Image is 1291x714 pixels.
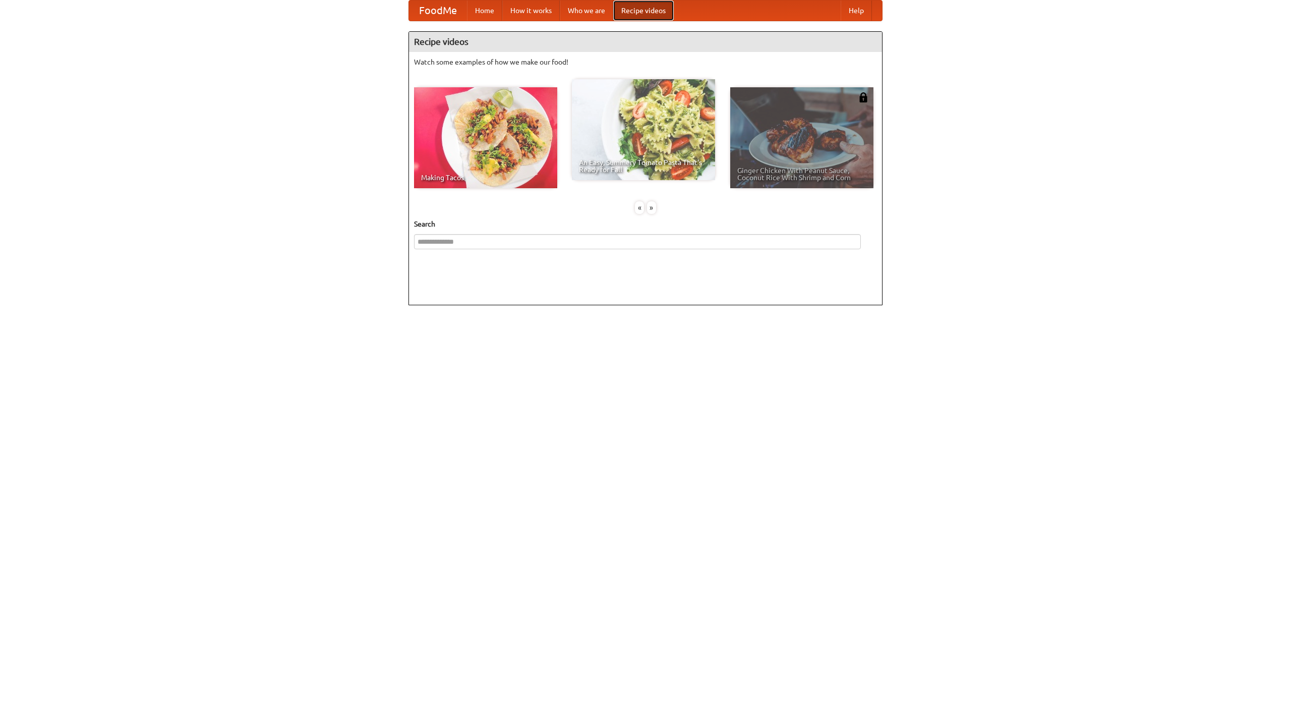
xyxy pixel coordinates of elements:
a: Who we are [560,1,613,21]
span: Making Tacos [421,174,550,181]
a: Help [841,1,872,21]
div: « [635,201,644,214]
a: Recipe videos [613,1,674,21]
a: Making Tacos [414,87,557,188]
div: » [647,201,656,214]
a: An Easy, Summery Tomato Pasta That's Ready for Fall [572,79,715,180]
h5: Search [414,219,877,229]
a: Home [467,1,502,21]
img: 483408.png [858,92,868,102]
p: Watch some examples of how we make our food! [414,57,877,67]
a: How it works [502,1,560,21]
span: An Easy, Summery Tomato Pasta That's Ready for Fall [579,159,708,173]
a: FoodMe [409,1,467,21]
h4: Recipe videos [409,32,882,52]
